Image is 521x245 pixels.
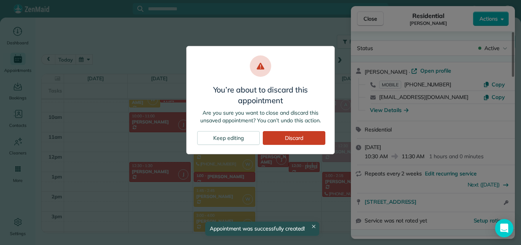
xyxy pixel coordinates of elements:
[197,131,260,145] div: Keep editing
[196,109,325,124] p: Are you sure you want to close and discard this unsaved appointment? You can’t undo this action.
[263,131,325,145] div: Discard
[495,219,513,237] div: Open Intercom Messenger
[196,84,325,106] h3: You’re about to discard this appointment
[205,222,320,236] div: Appointment was successfully created!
